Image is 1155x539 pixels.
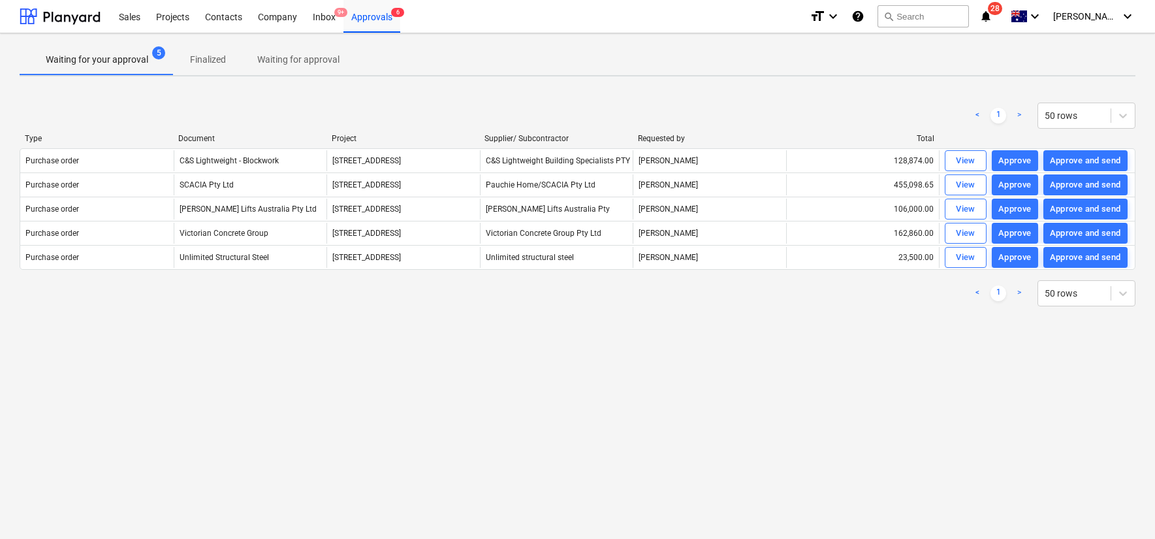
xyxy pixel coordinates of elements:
[180,204,317,214] div: [PERSON_NAME] Lifts Australia Pty Ltd
[1043,150,1128,171] button: Approve and send
[1050,226,1121,241] div: Approve and send
[786,150,940,171] div: 128,874.00
[956,250,975,265] div: View
[1043,199,1128,220] button: Approve and send
[979,8,992,24] i: notifications
[825,8,841,24] i: keyboard_arrow_down
[878,5,969,27] button: Search
[998,226,1032,241] div: Approve
[1090,476,1155,539] iframe: Chat Widget
[1043,174,1128,195] button: Approve and send
[786,174,940,195] div: 455,098.65
[1043,247,1128,268] button: Approve and send
[152,46,165,59] span: 5
[638,134,781,143] div: Requested by
[988,2,1002,15] span: 28
[332,229,401,238] span: 76 Beach Rd, Sandringham
[1027,8,1043,24] i: keyboard_arrow_down
[1120,8,1135,24] i: keyboard_arrow_down
[1050,178,1121,193] div: Approve and send
[956,202,975,217] div: View
[25,156,79,165] div: Purchase order
[332,204,401,214] span: 76 Beach Rd, Sandringham
[633,174,786,195] div: [PERSON_NAME]
[1050,154,1121,169] div: Approve and send
[391,8,404,17] span: 6
[956,154,975,169] div: View
[633,199,786,220] div: [PERSON_NAME]
[945,174,987,195] button: View
[180,156,279,165] div: C&S Lightweight - Blockwork
[992,223,1038,244] button: Approve
[480,223,633,244] div: Victorian Concrete Group Pty Ltd
[332,253,401,262] span: 76 Beach Rd, Sandringham
[791,134,934,143] div: Total
[990,108,1006,123] a: Page 1 is your current page
[1011,286,1027,301] a: Next page
[25,229,79,238] div: Purchase order
[992,199,1038,220] button: Approve
[25,253,79,262] div: Purchase order
[1043,223,1128,244] button: Approve and send
[992,150,1038,171] button: Approve
[332,180,401,189] span: 76 Beach Rd, Sandringham
[190,53,226,67] p: Finalized
[180,180,234,189] div: SCACIA Pty Ltd
[633,247,786,268] div: [PERSON_NAME]
[180,253,269,262] div: Unlimited Structural Steel
[480,174,633,195] div: Pauchie Home/SCACIA Pty Ltd
[25,180,79,189] div: Purchase order
[945,223,987,244] button: View
[257,53,340,67] p: Waiting for approval
[970,286,985,301] a: Previous page
[945,199,987,220] button: View
[992,174,1038,195] button: Approve
[25,204,79,214] div: Purchase order
[484,134,627,143] div: Supplier/ Subcontractor
[851,8,864,24] i: Knowledge base
[998,250,1032,265] div: Approve
[810,8,825,24] i: format_size
[1050,250,1121,265] div: Approve and send
[46,53,148,67] p: Waiting for your approval
[633,150,786,171] div: [PERSON_NAME]
[883,11,894,22] span: search
[1011,108,1027,123] a: Next page
[480,150,633,171] div: C&S Lightweight Building Specialists PTY LTD
[945,150,987,171] button: View
[332,134,475,143] div: Project
[1053,11,1118,22] span: [PERSON_NAME]
[786,223,940,244] div: 162,860.00
[178,134,321,143] div: Document
[480,247,633,268] div: Unlimited structural steel
[633,223,786,244] div: [PERSON_NAME]
[180,229,268,238] div: Victorian Concrete Group
[956,178,975,193] div: View
[956,226,975,241] div: View
[998,202,1032,217] div: Approve
[970,108,985,123] a: Previous page
[1050,202,1121,217] div: Approve and send
[786,247,940,268] div: 23,500.00
[786,199,940,220] div: 106,000.00
[990,286,1006,301] a: Page 1 is your current page
[334,8,347,17] span: 9+
[480,199,633,220] div: [PERSON_NAME] Lifts Australia Pty
[998,178,1032,193] div: Approve
[998,154,1032,169] div: Approve
[332,156,401,165] span: 76 Beach Rd, Sandringham
[945,247,987,268] button: View
[992,247,1038,268] button: Approve
[25,134,168,143] div: Type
